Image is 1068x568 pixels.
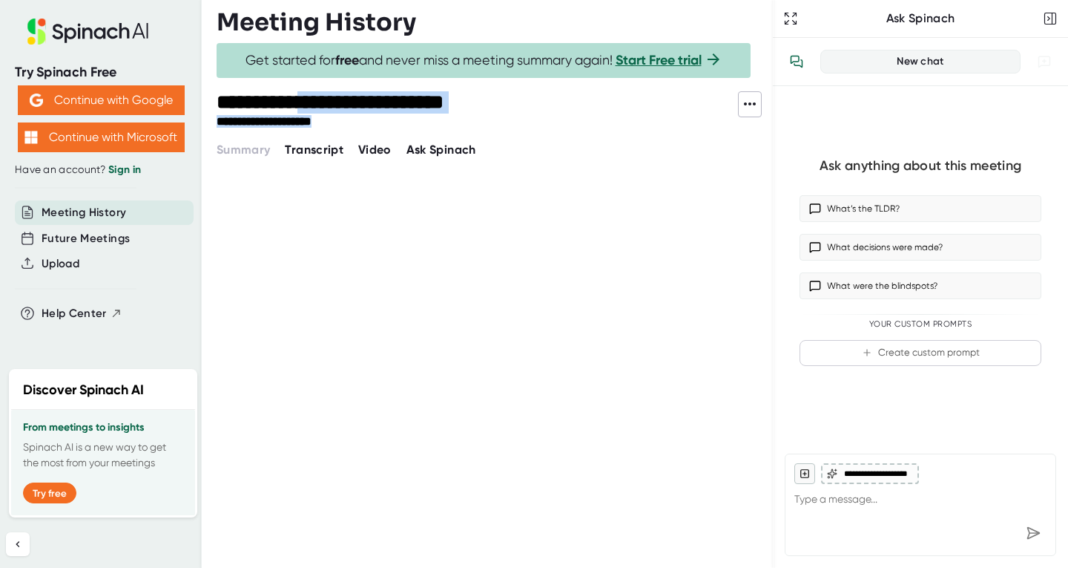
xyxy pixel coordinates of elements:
span: Transcript [285,143,343,157]
span: Help Center [42,305,107,322]
span: Summary [217,143,270,157]
div: Send message [1020,520,1046,546]
h3: From meetings to insights [23,422,183,434]
button: What decisions were made? [800,234,1041,261]
div: Have an account? [15,163,187,177]
h3: Meeting History [217,8,416,36]
span: Ask Spinach [406,143,476,157]
div: Try Spinach Free [15,64,187,81]
span: Video [358,143,392,157]
div: Your Custom Prompts [800,319,1041,330]
div: New chat [830,55,1011,68]
button: Help Center [42,305,122,322]
a: Sign in [108,163,141,176]
h2: Discover Spinach AI [23,380,144,400]
img: Aehbyd4JwY73AAAAAElFTkSuQmCC [30,94,43,107]
button: Collapse sidebar [6,532,30,556]
button: Upload [42,255,79,272]
button: What’s the TLDR? [800,195,1041,222]
button: Expand to Ask Spinach page [780,8,801,29]
div: Ask Spinach [801,11,1040,26]
button: Continue with Microsoft [18,123,185,152]
div: Ask anything about this meeting [820,157,1021,174]
button: Ask Spinach [406,141,476,159]
button: Video [358,141,392,159]
button: Summary [217,141,270,159]
button: Future Meetings [42,230,130,247]
button: Meeting History [42,204,126,221]
p: Spinach AI is a new way to get the most from your meetings [23,440,183,471]
button: View conversation history [782,47,811,76]
button: Create custom prompt [800,340,1041,366]
button: Continue with Google [18,85,185,115]
b: free [335,52,359,68]
span: Get started for and never miss a meeting summary again! [245,52,722,69]
button: Try free [23,483,76,503]
button: Close conversation sidebar [1040,8,1061,29]
button: Transcript [285,141,343,159]
a: Start Free trial [616,52,702,68]
button: What were the blindspots? [800,272,1041,299]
